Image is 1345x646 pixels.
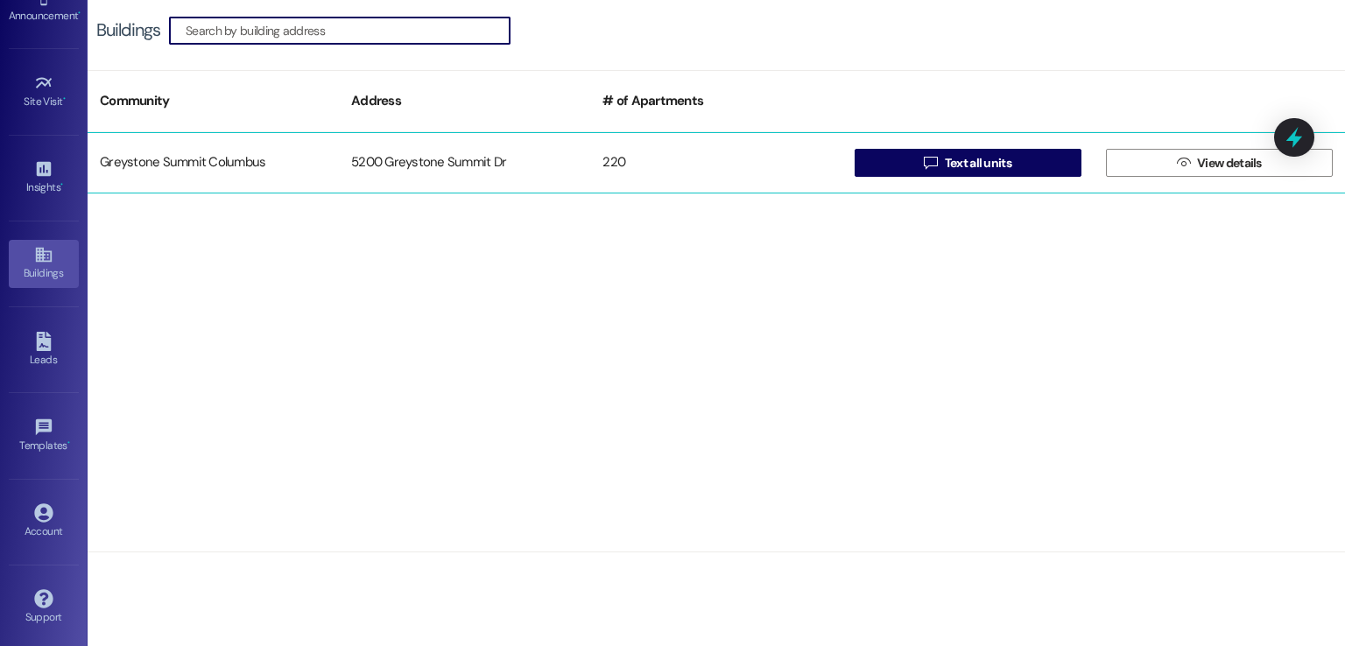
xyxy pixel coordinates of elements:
div: Address [339,80,590,123]
span: Text all units [945,154,1011,172]
span: • [67,437,70,449]
i:  [924,156,937,170]
div: # of Apartments [590,80,842,123]
a: Templates • [9,412,79,460]
span: View details [1197,154,1262,172]
span: • [60,179,63,191]
span: • [63,93,66,105]
a: Account [9,498,79,545]
span: • [78,7,81,19]
a: Insights • [9,154,79,201]
i:  [1177,156,1190,170]
div: Community [88,80,339,123]
div: Greystone Summit Columbus [88,145,339,180]
div: Buildings [96,21,160,39]
input: Search by building address [186,18,510,43]
a: Support [9,584,79,631]
button: Text all units [855,149,1081,177]
a: Buildings [9,240,79,287]
div: 220 [590,145,842,180]
a: Leads [9,327,79,374]
button: View details [1106,149,1333,177]
a: Site Visit • [9,68,79,116]
div: 5200 Greystone Summit Dr [339,145,590,180]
